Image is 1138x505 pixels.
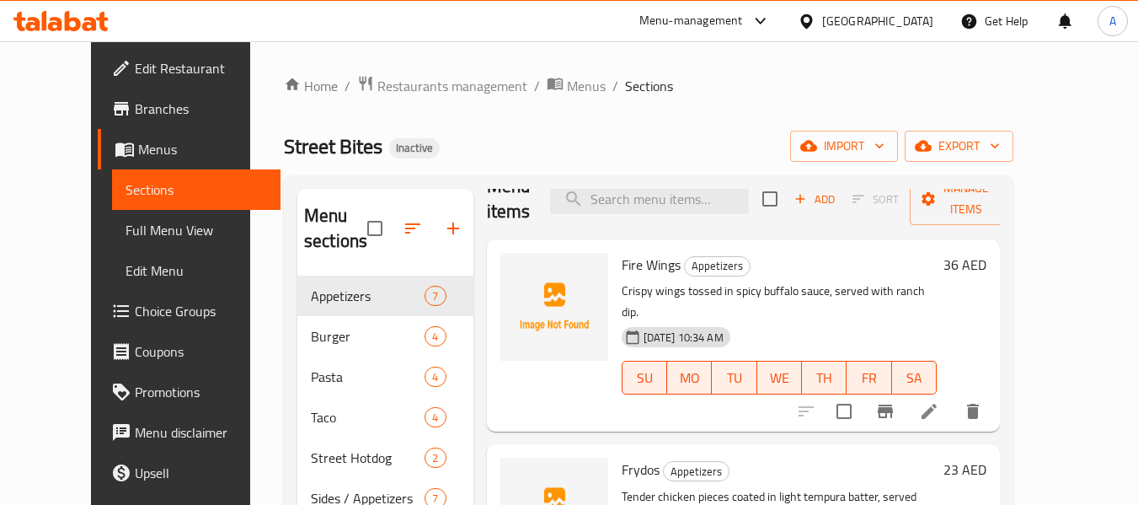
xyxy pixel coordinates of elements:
[804,136,884,157] span: import
[664,462,729,481] span: Appetizers
[764,366,795,390] span: WE
[639,11,743,31] div: Menu-management
[345,76,350,96] li: /
[112,210,281,250] a: Full Menu View
[304,203,367,254] h2: Menu sections
[567,76,606,96] span: Menus
[712,361,756,395] button: TU
[788,186,841,212] span: Add item
[719,366,750,390] span: TU
[853,366,884,390] span: FR
[135,301,268,321] span: Choice Groups
[425,450,445,466] span: 2
[918,136,1000,157] span: export
[284,75,1013,97] nav: breadcrumb
[905,131,1013,162] button: export
[865,391,906,432] button: Branch-specific-item
[311,407,425,427] span: Taco
[622,457,660,482] span: Frydos
[98,412,281,453] a: Menu disclaimer
[425,326,446,347] div: items
[534,76,540,96] li: /
[425,288,445,304] span: 7
[126,261,268,281] span: Edit Menu
[953,391,993,432] button: delete
[425,448,446,468] div: items
[98,372,281,412] a: Promotions
[663,461,729,481] div: Appetizers
[752,181,788,217] span: Select section
[297,276,473,316] div: Appetizers7
[284,127,382,165] span: Street Bites
[822,12,933,30] div: [GEOGRAPHIC_DATA]
[112,169,281,210] a: Sections
[943,253,986,277] h6: 36 AED
[622,361,667,395] button: SU
[637,330,730,346] span: [DATE] 10:34 AM
[923,178,1009,220] span: Manage items
[98,89,281,129] a: Branches
[357,211,393,246] span: Select all sections
[138,139,268,159] span: Menus
[622,252,681,277] span: Fire Wings
[135,341,268,362] span: Coupons
[425,367,446,387] div: items
[684,256,751,277] div: Appetizers
[377,76,527,96] span: Restaurants management
[98,129,281,169] a: Menus
[98,291,281,331] a: Choice Groups
[135,463,268,483] span: Upsell
[826,394,862,429] span: Select to update
[297,438,473,478] div: Street Hotdog2
[847,361,891,395] button: FR
[550,185,749,214] input: search
[98,331,281,372] a: Coupons
[425,286,446,306] div: items
[425,329,445,345] span: 4
[311,326,425,347] div: Burger
[788,186,841,212] button: Add
[629,366,660,390] span: SU
[685,256,750,276] span: Appetizers
[809,366,840,390] span: TH
[98,48,281,89] a: Edit Restaurant
[389,138,440,158] div: Inactive
[500,253,608,361] img: Fire Wings
[667,361,712,395] button: MO
[790,131,898,162] button: import
[389,141,440,155] span: Inactive
[393,208,433,249] span: Sort sections
[910,173,1023,225] button: Manage items
[297,357,473,397] div: Pasta4
[612,76,618,96] li: /
[547,75,606,97] a: Menus
[674,366,705,390] span: MO
[425,369,445,385] span: 4
[943,458,986,481] h6: 23 AED
[792,190,837,209] span: Add
[311,448,425,468] span: Street Hotdog
[919,401,939,422] a: Edit menu item
[311,286,425,306] span: Appetizers
[487,174,531,224] h2: Menu items
[757,361,802,395] button: WE
[135,422,268,443] span: Menu disclaimer
[425,407,446,427] div: items
[135,58,268,78] span: Edit Restaurant
[433,208,473,249] button: Add section
[802,361,847,395] button: TH
[98,453,281,493] a: Upsell
[297,316,473,357] div: Burger4
[892,361,937,395] button: SA
[311,367,425,387] span: Pasta
[135,99,268,119] span: Branches
[126,180,268,200] span: Sections
[357,75,527,97] a: Restaurants management
[625,76,673,96] span: Sections
[841,186,910,212] span: Select section first
[899,366,930,390] span: SA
